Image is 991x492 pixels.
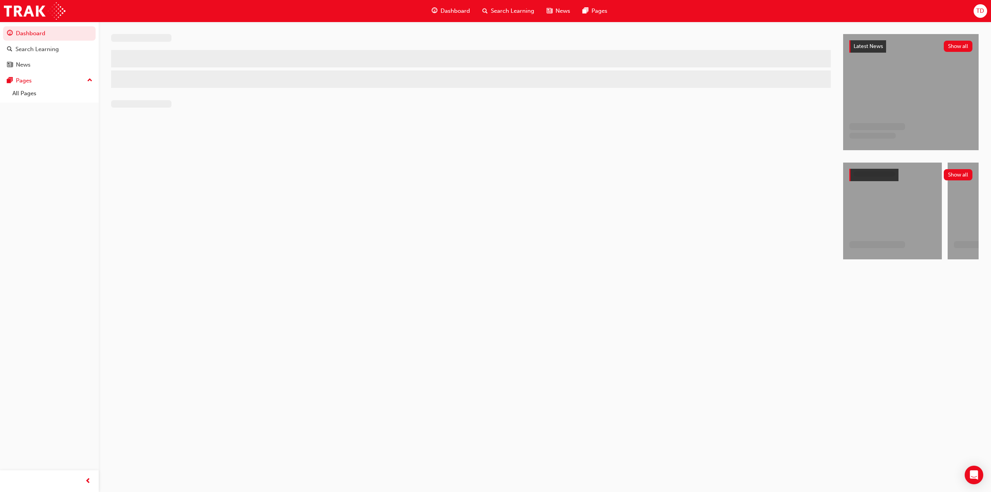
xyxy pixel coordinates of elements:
[849,169,972,181] a: Show all
[15,45,59,54] div: Search Learning
[476,3,540,19] a: search-iconSearch Learning
[425,3,476,19] a: guage-iconDashboard
[7,30,13,37] span: guage-icon
[7,46,12,53] span: search-icon
[3,74,96,88] button: Pages
[540,3,576,19] a: news-iconNews
[854,43,883,50] span: Latest News
[491,7,534,15] span: Search Learning
[432,6,437,16] span: guage-icon
[482,6,488,16] span: search-icon
[583,6,588,16] span: pages-icon
[441,7,470,15] span: Dashboard
[3,25,96,74] button: DashboardSearch LearningNews
[547,6,552,16] span: news-icon
[4,2,65,20] img: Trak
[16,76,32,85] div: Pages
[976,7,984,15] span: TD
[3,42,96,57] a: Search Learning
[944,41,973,52] button: Show all
[3,58,96,72] a: News
[9,87,96,99] a: All Pages
[849,40,972,53] a: Latest NewsShow all
[965,466,983,484] div: Open Intercom Messenger
[87,75,93,86] span: up-icon
[556,7,570,15] span: News
[7,77,13,84] span: pages-icon
[7,62,13,69] span: news-icon
[85,477,91,486] span: prev-icon
[944,169,973,180] button: Show all
[576,3,614,19] a: pages-iconPages
[3,26,96,41] a: Dashboard
[974,4,987,18] button: TD
[592,7,607,15] span: Pages
[16,60,31,69] div: News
